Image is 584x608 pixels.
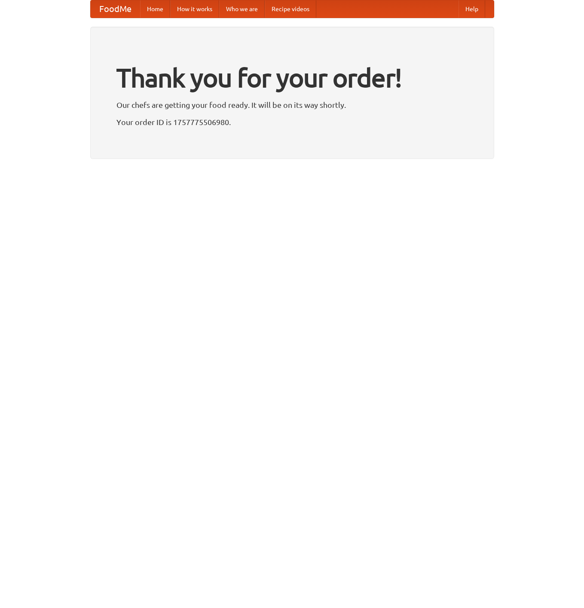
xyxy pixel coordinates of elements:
p: Our chefs are getting your food ready. It will be on its way shortly. [116,98,468,111]
a: Recipe videos [265,0,316,18]
h1: Thank you for your order! [116,57,468,98]
a: Help [459,0,485,18]
p: Your order ID is 1757775506980. [116,116,468,128]
a: How it works [170,0,219,18]
a: Home [140,0,170,18]
a: Who we are [219,0,265,18]
a: FoodMe [91,0,140,18]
